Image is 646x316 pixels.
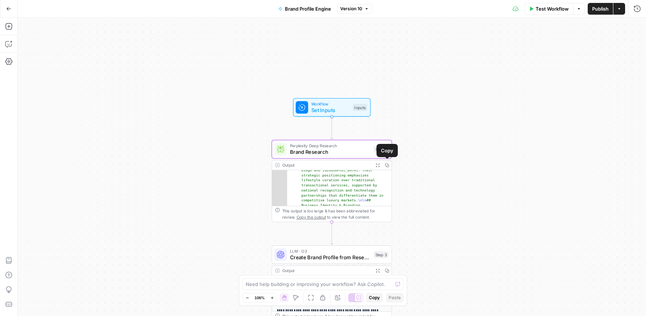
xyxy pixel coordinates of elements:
span: Copy [369,294,380,301]
div: Perplexity Deep ResearchBrand ResearchStep 2Output Diego and [GEOGRAPHIC_DATA]. Their strategic p... [272,140,392,222]
span: Perplexity Deep Research [290,143,371,149]
button: Test Workflow [524,3,573,15]
span: Copy the output [297,215,326,219]
div: Step 2 [374,146,388,153]
span: Publish [592,5,609,12]
g: Edge from step_2 to step_3 [331,222,333,245]
span: 106% [254,295,265,301]
span: Paste [389,294,401,301]
span: LLM · O3 [290,248,371,254]
div: Inputs [353,104,367,111]
button: Publish [588,3,613,15]
div: Output [282,162,371,168]
span: Test Workflow [536,5,569,12]
span: Brand Research [290,148,371,156]
button: Brand Profile Engine [274,3,335,15]
span: Set Inputs [311,106,350,114]
button: Copy [366,293,383,302]
span: Version 10 [340,5,362,12]
button: Paste [386,293,404,302]
span: Create Brand Profile from Research [290,253,371,261]
button: Version 10 [337,4,372,14]
span: Workflow [311,101,350,107]
div: Output [282,267,371,274]
div: Step 3 [374,251,388,258]
div: This output is too large & has been abbreviated for review. to view the full content. [282,208,389,220]
g: Edge from start to step_2 [331,117,333,139]
div: WorkflowSet InputsInputs [272,98,392,117]
span: Brand Profile Engine [285,5,331,12]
